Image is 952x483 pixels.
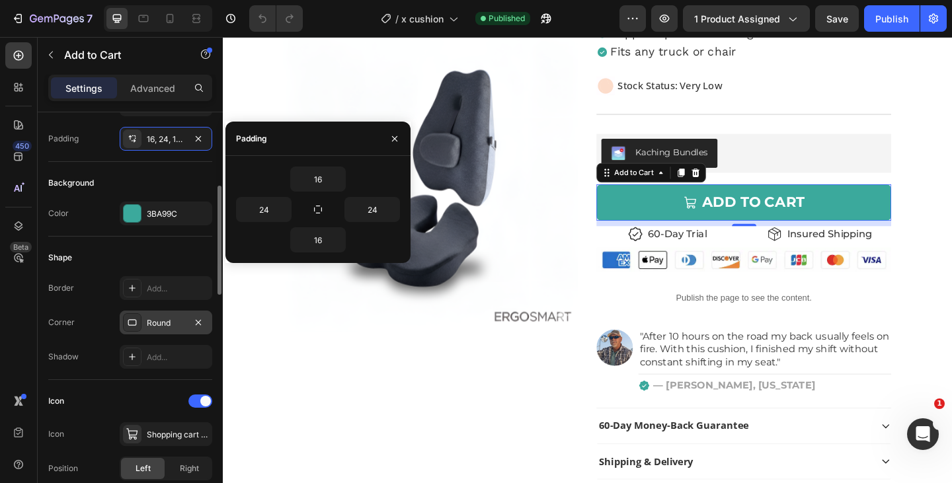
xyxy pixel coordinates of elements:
[48,316,75,328] div: Corner
[489,13,525,24] span: Published
[223,37,952,483] iframe: Design area
[147,429,209,441] div: Shopping cart regular
[64,47,177,63] p: Add to Cart
[249,5,303,32] div: Undo/Redo
[237,198,291,221] input: Auto
[468,373,645,387] p: — [PERSON_NAME], [US_STATE]
[48,428,64,440] div: Icon
[13,141,32,151] div: 450
[180,463,199,474] span: Right
[136,463,151,474] span: Left
[5,5,99,32] button: 7
[409,456,512,468] p: Shipping & Delivery
[236,133,267,145] div: Padding
[401,12,444,26] span: x cushion
[10,242,32,252] div: Beta
[463,208,527,222] p: 60-Day Trial
[407,161,727,200] button: <strong>ADD TO CART</strong>
[48,395,64,407] div: Icon
[409,417,572,429] p: 60-Day Money-Back Guarantee
[422,119,438,135] img: KachingBundles.png
[407,278,727,291] p: Publish the page to see the content.
[65,81,102,95] p: Settings
[875,12,908,26] div: Publish
[48,463,78,474] div: Position
[130,81,175,95] p: Advanced
[48,252,72,264] div: Shape
[522,171,633,190] strong: ADD TO CART
[907,418,939,450] iframe: Intercom live chat
[864,5,920,32] button: Publish
[683,5,810,32] button: 1 product assigned
[412,111,538,143] button: Kaching Bundles
[454,320,726,361] p: "After 10 hours on the road my back usually feels on fire. With this cushion, I finished my shift...
[48,207,69,219] div: Color
[291,228,345,252] input: Auto
[345,198,399,221] input: Auto
[147,283,209,295] div: Add...
[291,167,345,191] input: Auto
[147,208,209,220] div: 3BA99C
[395,12,399,26] span: /
[48,177,94,189] div: Background
[815,5,859,32] button: Save
[407,318,446,358] img: gempages_503816409025872775-95333425-a330-4b5b-93c3-c6c207e883bb.webp
[48,351,79,363] div: Shadow
[147,133,185,145] div: 16, 24, 16, 24
[407,229,727,256] img: gempages_503816409025872775-bd92ea3d-a002-4e03-a985-6896deae0475.webp
[147,352,209,363] div: Add...
[449,119,528,133] div: Kaching Bundles
[430,47,543,61] p: Stock Status: Very Low
[48,133,79,145] div: Padding
[48,282,74,294] div: Border
[87,11,93,26] p: 7
[934,398,945,409] span: 1
[147,317,185,329] div: Round
[826,13,848,24] span: Save
[694,12,780,26] span: 1 product assigned
[423,142,471,154] div: Add to Cart
[407,44,426,63] img: gempages_503816409025872775-142bbf95-35fe-43b3-865f-e4bb57bca6ca.gif
[614,208,707,222] p: Insured Shipping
